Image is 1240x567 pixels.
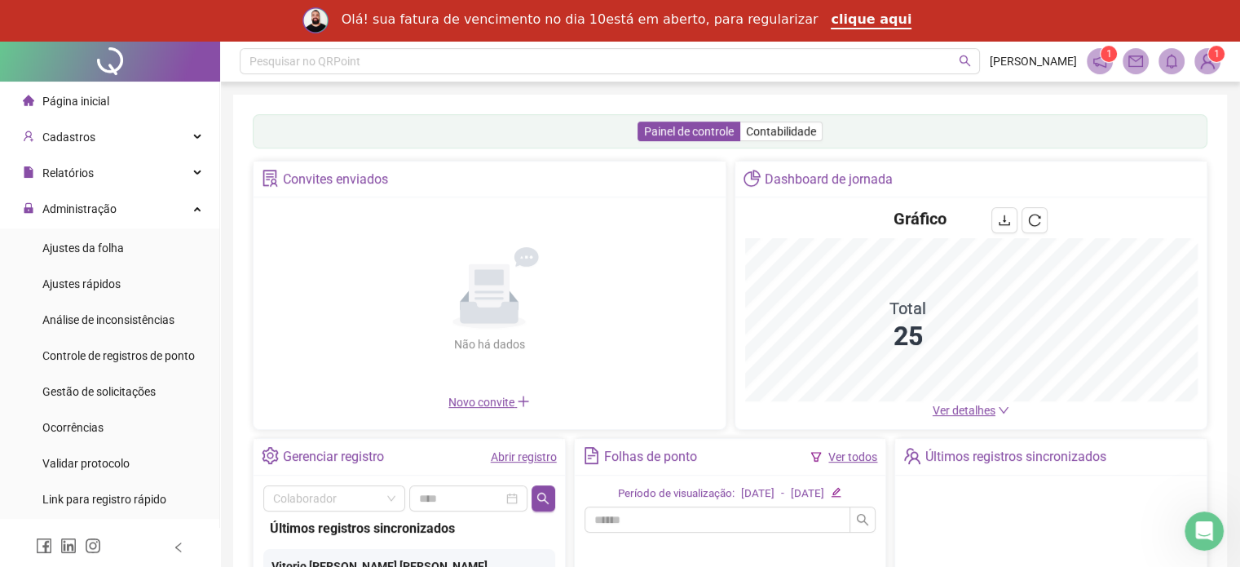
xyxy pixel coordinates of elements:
[583,447,600,464] span: file-text
[173,542,184,553] span: left
[517,395,530,408] span: plus
[856,513,869,526] span: search
[42,166,94,179] span: Relatórios
[781,485,784,503] div: -
[283,166,388,193] div: Convites enviados
[262,170,279,187] span: solution
[959,55,971,67] span: search
[42,385,156,398] span: Gestão de solicitações
[1214,48,1220,60] span: 1
[302,7,329,33] img: Profile image for Rodolfo
[262,447,279,464] span: setting
[604,443,697,471] div: Folhas de ponto
[1185,512,1224,551] iframe: Intercom live chat
[998,405,1009,416] span: down
[23,131,34,142] span: user-add
[42,277,121,290] span: Ajustes rápidos
[933,404,1009,417] a: Ver detalhes down
[894,207,947,230] h4: Gráfico
[42,202,117,215] span: Administração
[831,487,841,498] span: edit
[36,538,52,554] span: facebook
[933,404,995,417] span: Ver detalhes
[1164,54,1179,69] span: bell
[42,349,195,362] span: Controle de registros de ponto
[42,313,174,326] span: Análise de inconsistências
[644,125,734,138] span: Painel de controle
[1028,214,1041,227] span: reload
[1195,49,1220,73] img: 90638
[1128,54,1143,69] span: mail
[60,538,77,554] span: linkedin
[491,450,557,463] a: Abrir registro
[23,95,34,106] span: home
[414,335,564,353] div: Não há dados
[831,11,911,29] a: clique aqui
[791,485,824,503] div: [DATE]
[618,485,735,503] div: Período de visualização:
[42,457,130,470] span: Validar protocolo
[828,450,877,463] a: Ver todos
[744,170,761,187] span: pie-chart
[42,493,166,506] span: Link para registro rápido
[23,202,34,214] span: lock
[741,485,774,503] div: [DATE]
[42,95,109,108] span: Página inicial
[42,131,95,144] span: Cadastros
[765,166,893,193] div: Dashboard de jornada
[448,396,530,409] span: Novo convite
[746,125,816,138] span: Contabilidade
[1208,46,1225,62] sup: Atualize o seu contato no menu Meus Dados
[42,241,124,255] span: Ajustes da folha
[42,421,104,434] span: Ocorrências
[925,443,1106,471] div: Últimos registros sincronizados
[1092,54,1107,69] span: notification
[536,492,549,505] span: search
[1101,46,1117,62] sup: 1
[23,166,34,178] span: file
[270,518,549,538] div: Últimos registros sincronizados
[283,443,384,471] div: Gerenciar registro
[990,52,1077,70] span: [PERSON_NAME]
[998,214,1011,227] span: download
[85,538,101,554] span: instagram
[810,451,822,463] span: filter
[1106,48,1112,60] span: 1
[903,447,920,464] span: team
[342,11,819,28] div: Olá! sua fatura de vencimento no dia 10está em aberto, para regularizar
